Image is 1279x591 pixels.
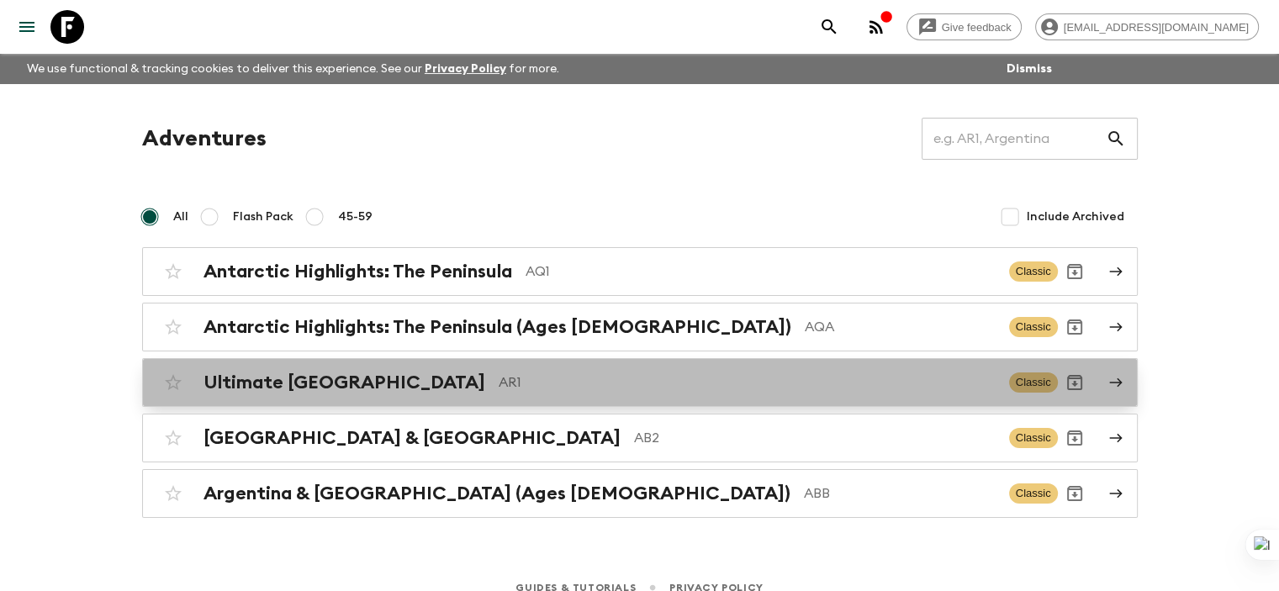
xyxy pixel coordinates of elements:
[338,208,373,225] span: 45-59
[1009,483,1058,504] span: Classic
[1058,366,1091,399] button: Archive
[499,372,996,393] p: AR1
[634,428,996,448] p: AB2
[142,303,1138,351] a: Antarctic Highlights: The Peninsula (Ages [DEMOGRAPHIC_DATA])AQAClassicArchive
[425,63,506,75] a: Privacy Policy
[1009,372,1058,393] span: Classic
[526,261,996,282] p: AQ1
[1009,428,1058,448] span: Classic
[812,10,846,44] button: search adventures
[1009,261,1058,282] span: Classic
[1035,13,1259,40] div: [EMAIL_ADDRESS][DOMAIN_NAME]
[10,10,44,44] button: menu
[1058,255,1091,288] button: Archive
[203,427,621,449] h2: [GEOGRAPHIC_DATA] & [GEOGRAPHIC_DATA]
[1058,477,1091,510] button: Archive
[173,208,188,225] span: All
[933,21,1021,34] span: Give feedback
[142,414,1138,462] a: [GEOGRAPHIC_DATA] & [GEOGRAPHIC_DATA]AB2ClassicArchive
[1058,310,1091,344] button: Archive
[142,469,1138,518] a: Argentina & [GEOGRAPHIC_DATA] (Ages [DEMOGRAPHIC_DATA])ABBClassicArchive
[203,372,485,393] h2: Ultimate [GEOGRAPHIC_DATA]
[1009,317,1058,337] span: Classic
[906,13,1022,40] a: Give feedback
[1058,421,1091,455] button: Archive
[804,483,996,504] p: ABB
[922,115,1106,162] input: e.g. AR1, Argentina
[1054,21,1258,34] span: [EMAIL_ADDRESS][DOMAIN_NAME]
[1002,57,1056,81] button: Dismiss
[20,54,566,84] p: We use functional & tracking cookies to deliver this experience. See our for more.
[1027,208,1124,225] span: Include Archived
[203,483,790,504] h2: Argentina & [GEOGRAPHIC_DATA] (Ages [DEMOGRAPHIC_DATA])
[203,316,791,338] h2: Antarctic Highlights: The Peninsula (Ages [DEMOGRAPHIC_DATA])
[142,358,1138,407] a: Ultimate [GEOGRAPHIC_DATA]AR1ClassicArchive
[142,122,267,156] h1: Adventures
[142,247,1138,296] a: Antarctic Highlights: The PeninsulaAQ1ClassicArchive
[233,208,293,225] span: Flash Pack
[805,317,996,337] p: AQA
[203,261,512,282] h2: Antarctic Highlights: The Peninsula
